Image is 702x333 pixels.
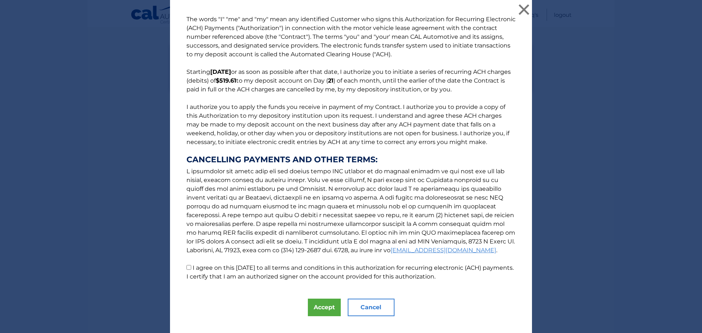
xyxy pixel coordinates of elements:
b: 21 [328,77,333,84]
button: × [517,2,531,17]
b: [DATE] [210,68,231,75]
button: Accept [308,299,341,316]
strong: CANCELLING PAYMENTS AND OTHER TERMS: [186,155,516,164]
label: I agree on this [DATE] to all terms and conditions in this authorization for recurring electronic... [186,264,514,280]
a: [EMAIL_ADDRESS][DOMAIN_NAME] [390,247,496,254]
b: $519.61 [216,77,236,84]
p: The words "I" "me" and "my" mean any identified Customer who signs this Authorization for Recurri... [179,15,523,281]
button: Cancel [348,299,395,316]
